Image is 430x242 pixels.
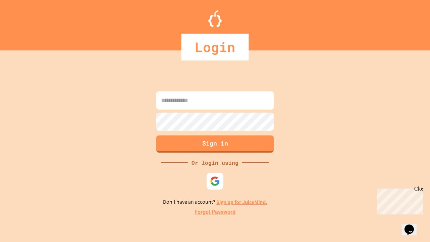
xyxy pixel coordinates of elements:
iframe: chat widget [402,215,423,235]
iframe: chat widget [374,186,423,214]
a: Sign up for JuiceMind. [216,199,267,206]
a: Forgot Password [195,208,235,216]
p: Don't have an account? [163,198,267,206]
div: Chat with us now!Close [3,3,46,43]
img: google-icon.svg [210,176,220,186]
div: Login [181,34,249,61]
div: Or login using [188,159,242,167]
img: Logo.svg [208,10,222,27]
button: Sign in [156,135,274,153]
